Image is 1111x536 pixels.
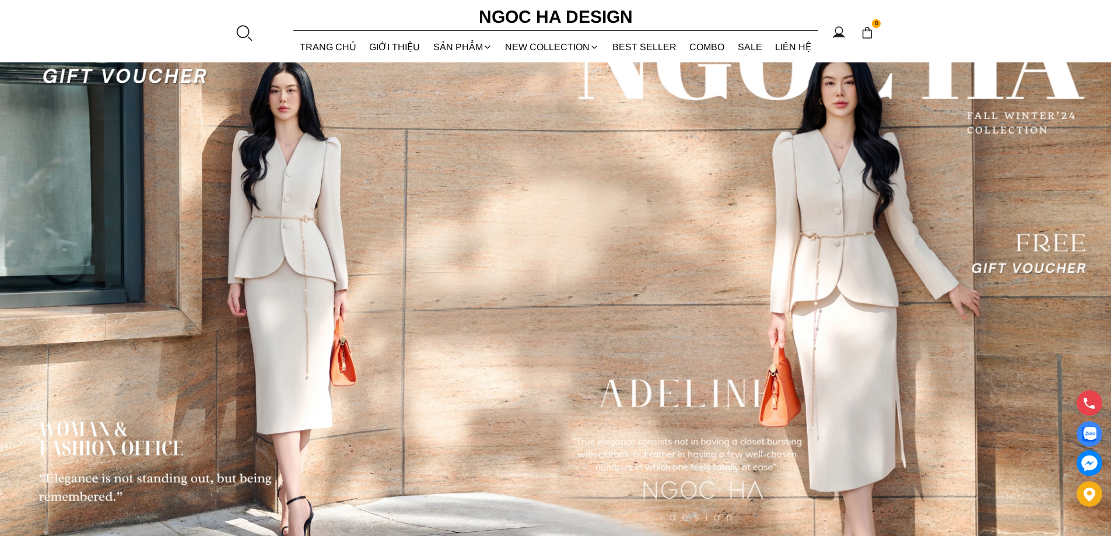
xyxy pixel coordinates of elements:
span: 0 [872,19,881,29]
div: SẢN PHẨM [427,31,499,62]
img: img-CART-ICON-ksit0nf1 [861,26,874,39]
a: Combo [683,31,731,62]
img: Display image [1082,427,1096,442]
a: LIÊN HỆ [769,31,818,62]
a: GIỚI THIỆU [363,31,427,62]
a: messenger [1077,450,1102,476]
a: NEW COLLECTION [499,31,606,62]
a: BEST SELLER [606,31,684,62]
a: TRANG CHỦ [293,31,363,62]
a: SALE [731,31,769,62]
a: Ngoc Ha Design [468,3,643,31]
a: Display image [1077,421,1102,447]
